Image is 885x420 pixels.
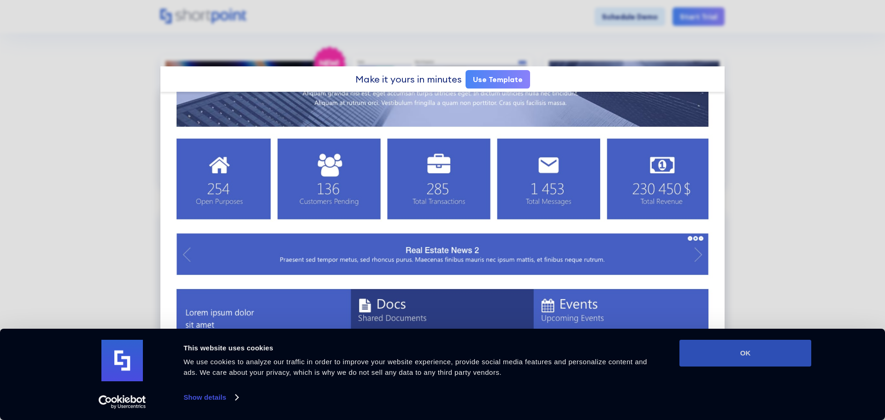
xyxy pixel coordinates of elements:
a: Use Template [466,70,530,89]
span: We use cookies to analyze our traffic in order to improve your website experience, provide social... [183,358,647,376]
button: OK [679,340,811,367]
img: logo [101,340,143,381]
a: Show details [183,390,238,404]
div: Make it yours in minutes [355,75,462,84]
a: Usercentrics Cookiebot - opens in a new window [82,395,163,409]
div: This website uses cookies [183,343,659,354]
